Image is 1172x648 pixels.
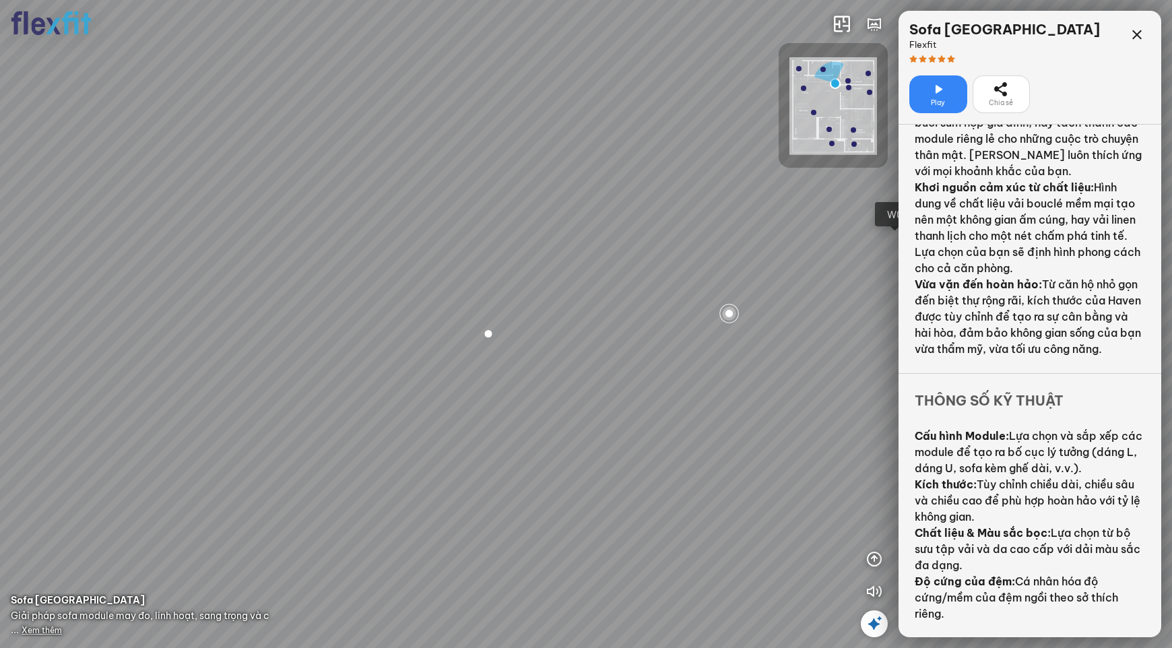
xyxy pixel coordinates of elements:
span: ... [11,624,62,636]
span: Play [931,98,945,108]
strong: Vừa vặn đến hoàn hảo: [915,278,1042,291]
div: WC [883,207,907,221]
li: Hãy tưởng tượng một bộ sofa góc L rộng rãi cho những buổi sum họp gia đình, hay tách thành các mo... [915,82,1145,179]
span: star [919,55,927,63]
strong: Độ cứng của đệm: [915,575,1015,588]
span: star [928,55,936,63]
div: Thông số kỹ thuật [899,373,1161,411]
span: star [947,55,955,63]
li: Hình dung về chất liệu vải bouclé mềm mại tạo nên một không gian ấm cúng, hay vải linen thanh lịc... [915,179,1145,276]
strong: Kích thước: [915,478,977,491]
div: Flexfit [909,38,1100,51]
span: Xem thêm [22,625,62,635]
strong: Cấu hình Module: [915,429,1009,443]
img: logo [11,11,92,36]
span: star [938,55,946,63]
li: Tùy chỉnh chiều dài, chiều sâu và chiều cao để phù hợp hoàn hảo với tỷ lệ không gian. [915,476,1145,525]
span: star [909,55,917,63]
span: Chia sẻ [989,98,1013,108]
strong: Khơi nguồn cảm xúc từ chất liệu: [915,181,1094,194]
div: Sofa [GEOGRAPHIC_DATA] [909,22,1100,38]
li: Từ căn hộ nhỏ gọn đến biệt thự rộng rãi, kích thước của Haven được tùy chỉnh để tạo ra sự cân bằn... [915,276,1145,357]
li: Lựa chọn và sắp xếp các module để tạo ra bố cục lý tưởng (dáng L, dáng U, sofa kèm ghế dài, v.v.). [915,428,1145,476]
img: Flexfit_Apt1_M__JKL4XAWR2ATG.png [789,57,877,155]
li: Lựa chọn từ bộ sưu tập vải và da cao cấp với dải màu sắc đa dạng. [915,525,1145,573]
li: Cá nhân hóa độ cứng/mềm của đệm ngồi theo sở thích riêng. [915,573,1145,622]
strong: Chất liệu & Màu sắc bọc: [915,526,1051,540]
